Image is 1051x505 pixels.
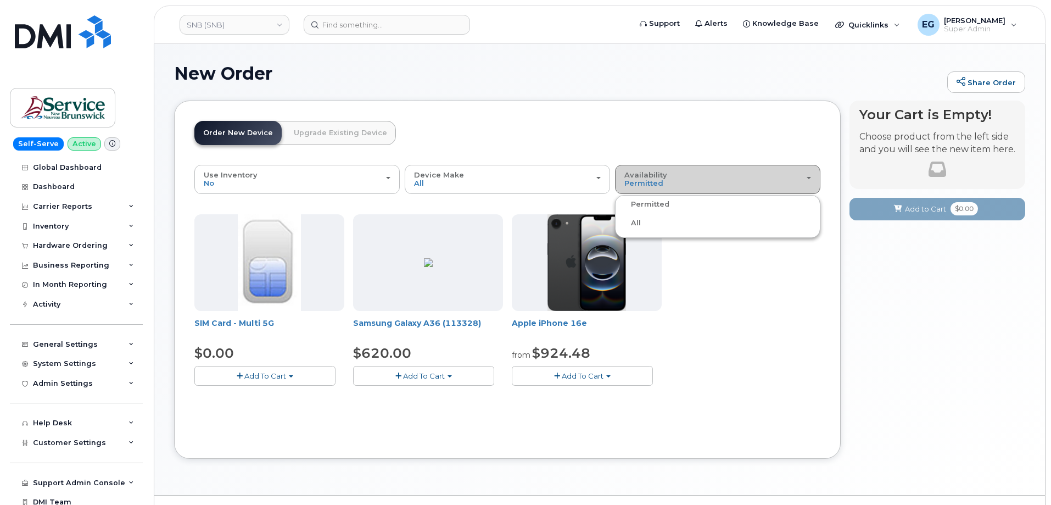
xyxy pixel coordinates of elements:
[947,71,1025,93] a: Share Order
[405,165,610,193] button: Device Make All
[424,258,433,267] img: ED9FC9C2-4804-4D92-8A77-98887F1967E0.png
[194,345,234,361] span: $0.00
[353,318,503,340] div: Samsung Galaxy A36 (113328)
[532,345,590,361] span: $924.48
[194,318,344,340] div: SIM Card - Multi 5G
[512,318,587,328] a: Apple iPhone 16e
[353,318,481,328] a: Samsung Galaxy A36 (113328)
[512,350,530,360] small: from
[624,170,667,179] span: Availability
[194,121,282,145] a: Order New Device
[859,107,1015,122] h4: Your Cart is Empty!
[547,214,627,311] img: iphone16e.png
[194,165,400,193] button: Use Inventory No
[194,318,274,328] a: SIM Card - Multi 5G
[615,165,820,193] button: Availability Permitted
[624,179,663,187] span: Permitted
[204,179,214,187] span: No
[204,170,258,179] span: Use Inventory
[618,198,669,211] label: Permitted
[951,202,978,215] span: $0.00
[174,64,942,83] h1: New Order
[859,131,1015,156] p: Choose product from the left side and you will see the new item here.
[194,366,336,385] button: Add To Cart
[414,179,424,187] span: All
[618,217,641,230] label: All
[512,366,653,385] button: Add To Cart
[905,204,946,214] span: Add to Cart
[353,345,411,361] span: $620.00
[353,366,494,385] button: Add To Cart
[244,371,286,380] span: Add To Cart
[414,170,464,179] span: Device Make
[512,318,662,340] div: Apple iPhone 16e
[849,198,1025,220] button: Add to Cart $0.00
[562,371,603,380] span: Add To Cart
[403,371,445,380] span: Add To Cart
[238,214,300,311] img: 00D627D4-43E9-49B7-A367-2C99342E128C.jpg
[285,121,396,145] a: Upgrade Existing Device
